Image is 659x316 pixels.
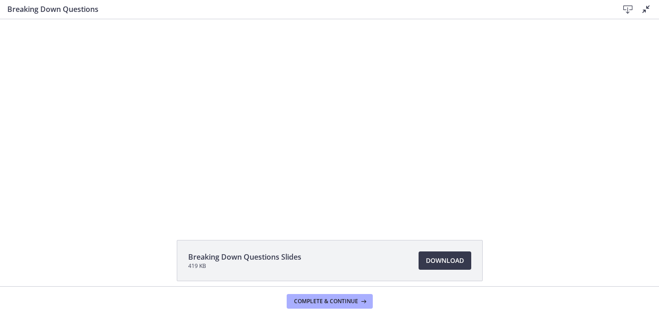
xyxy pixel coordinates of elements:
[426,255,464,266] span: Download
[294,298,358,305] span: Complete & continue
[419,251,471,270] a: Download
[7,4,604,15] h3: Breaking Down Questions
[188,262,301,270] span: 419 KB
[188,251,301,262] span: Breaking Down Questions Slides
[287,294,373,309] button: Complete & continue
